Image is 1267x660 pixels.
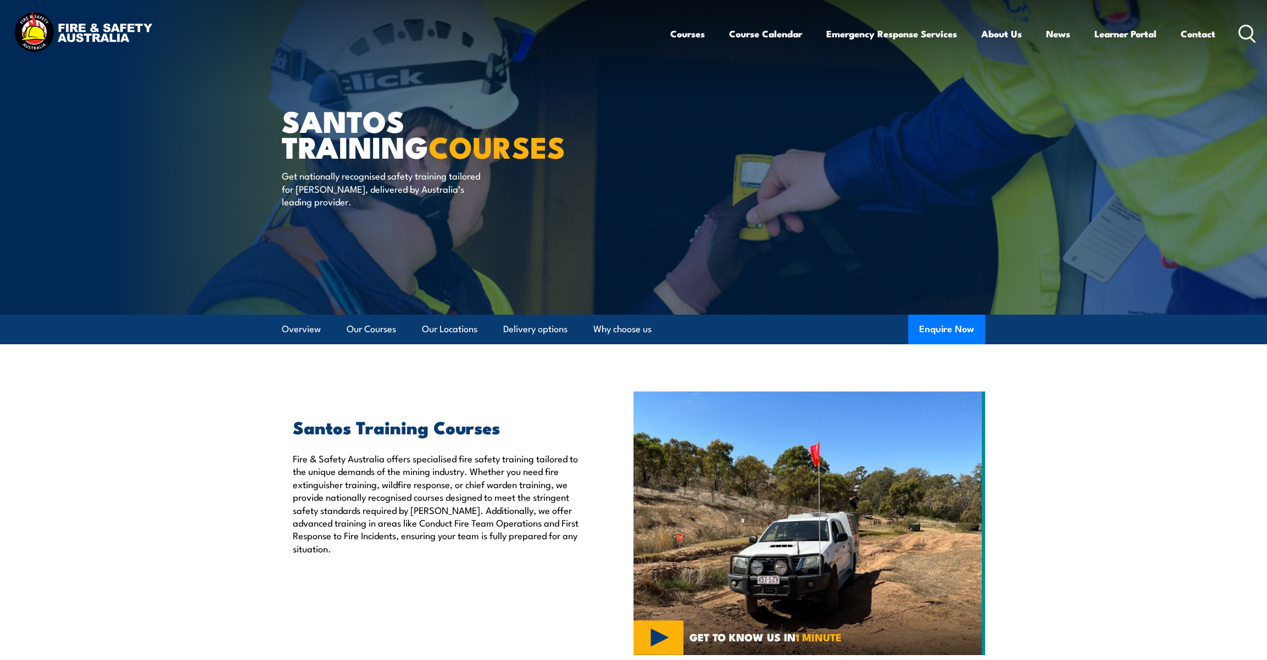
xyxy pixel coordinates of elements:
a: News [1046,19,1070,48]
a: Contact [1181,19,1215,48]
a: Why choose us [593,315,652,344]
p: Get nationally recognised safety training tailored for [PERSON_NAME], delivered by Australia’s le... [282,169,482,208]
a: Overview [282,315,321,344]
a: Courses [670,19,705,48]
button: Enquire Now [908,315,985,344]
span: GET TO KNOW US IN [690,632,842,642]
a: Our Locations [422,315,477,344]
strong: 1 MINUTE [796,629,842,645]
img: Santos Training Courses Australia (1) [633,391,985,655]
a: About Us [981,19,1022,48]
p: Fire & Safety Australia offers specialised fire safety training tailored to the unique demands of... [293,452,583,555]
h2: Santos Training Courses [293,419,583,434]
a: Emergency Response Services [826,19,957,48]
a: Delivery options [503,315,568,344]
a: Our Courses [347,315,396,344]
strong: COURSES [429,123,565,169]
a: Course Calendar [729,19,802,48]
h1: Santos Training [282,108,553,159]
a: Learner Portal [1094,19,1157,48]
